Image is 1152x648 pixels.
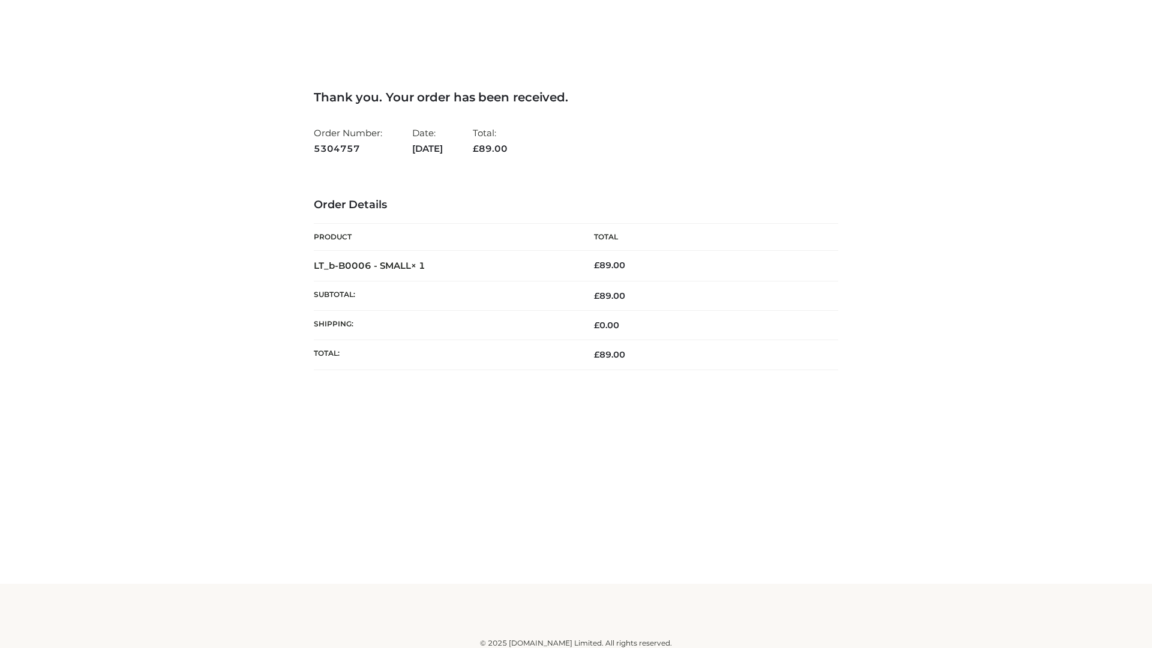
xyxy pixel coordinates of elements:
[314,281,576,310] th: Subtotal:
[594,260,625,271] bdi: 89.00
[314,141,382,157] strong: 5304757
[314,340,576,370] th: Total:
[314,122,382,159] li: Order Number:
[314,224,576,251] th: Product
[594,320,619,331] bdi: 0.00
[594,349,599,360] span: £
[314,199,838,212] h3: Order Details
[314,311,576,340] th: Shipping:
[594,349,625,360] span: 89.00
[594,290,625,301] span: 89.00
[473,122,508,159] li: Total:
[314,260,425,271] strong: LT_b-B0006 - SMALL
[411,260,425,271] strong: × 1
[412,122,443,159] li: Date:
[473,143,508,154] span: 89.00
[314,90,838,104] h3: Thank you. Your order has been received.
[412,141,443,157] strong: [DATE]
[594,260,599,271] span: £
[576,224,838,251] th: Total
[473,143,479,154] span: £
[594,320,599,331] span: £
[594,290,599,301] span: £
